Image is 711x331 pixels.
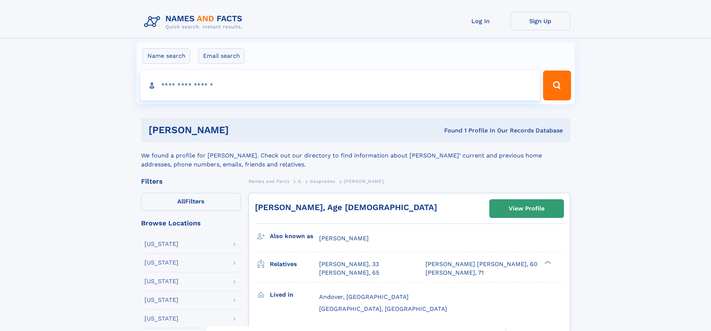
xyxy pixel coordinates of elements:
input: search input [140,71,540,100]
a: G [298,177,302,186]
div: Filters [141,178,241,185]
div: We found a profile for [PERSON_NAME]. Check out our directory to find information about [PERSON_N... [141,142,570,169]
a: [PERSON_NAME], 71 [425,269,484,277]
span: G [298,179,302,184]
label: Email search [198,48,245,64]
div: Browse Locations [141,220,241,227]
span: [PERSON_NAME] [344,179,384,184]
div: [US_STATE] [144,278,178,284]
label: Filters [141,193,241,211]
h3: Lived in [270,288,319,301]
div: [US_STATE] [144,316,178,322]
a: Gaspredes [310,177,335,186]
span: Gaspredes [310,179,335,184]
span: Andover, [GEOGRAPHIC_DATA] [319,293,409,300]
img: Logo Names and Facts [141,12,249,32]
a: Names and Facts [249,177,290,186]
span: All [177,198,185,205]
div: ❯ [543,260,552,265]
h1: [PERSON_NAME] [149,125,337,135]
a: [PERSON_NAME], 33 [319,260,379,268]
a: [PERSON_NAME], 65 [319,269,379,277]
a: View Profile [490,200,564,218]
h3: Relatives [270,258,319,271]
div: [US_STATE] [144,297,178,303]
h3: Also known as [270,230,319,243]
div: View Profile [509,200,545,217]
div: Found 1 Profile In Our Records Database [336,127,563,135]
a: [PERSON_NAME] [PERSON_NAME], 60 [425,260,537,268]
span: [PERSON_NAME] [319,235,369,242]
a: Log In [451,12,511,30]
a: [PERSON_NAME], Age [DEMOGRAPHIC_DATA] [255,203,437,212]
span: [GEOGRAPHIC_DATA], [GEOGRAPHIC_DATA] [319,305,447,312]
a: Sign Up [511,12,570,30]
button: Search Button [543,71,571,100]
div: [US_STATE] [144,241,178,247]
label: Name search [143,48,190,64]
div: [US_STATE] [144,260,178,266]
